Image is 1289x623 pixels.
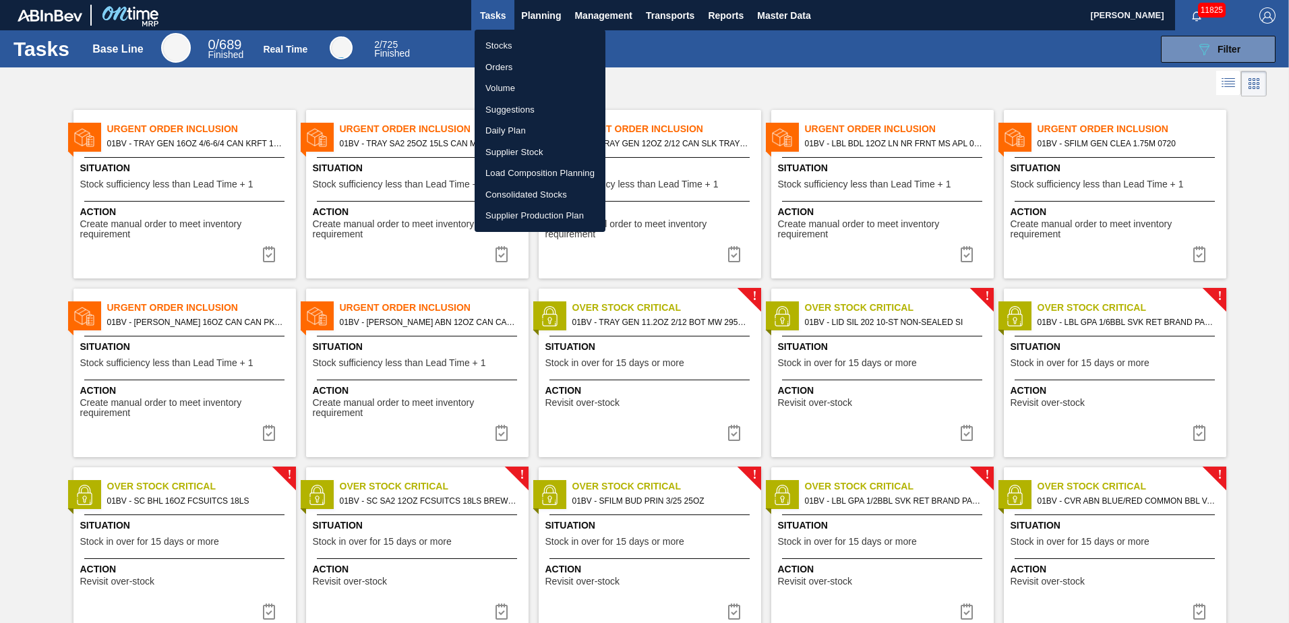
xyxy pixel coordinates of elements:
[475,35,605,57] a: Stocks
[475,57,605,78] a: Orders
[475,142,605,163] a: Supplier Stock
[475,78,605,99] a: Volume
[475,162,605,184] a: Load Composition Planning
[475,184,605,206] a: Consolidated Stocks
[475,99,605,121] a: Suggestions
[475,205,605,227] a: Supplier Production Plan
[475,120,605,142] a: Daily Plan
